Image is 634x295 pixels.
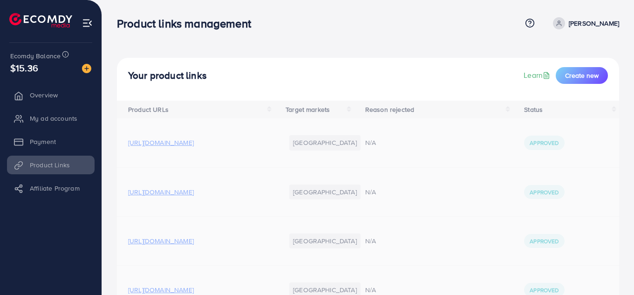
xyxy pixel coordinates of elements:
img: menu [82,18,93,28]
h3: Product links management [117,17,259,30]
span: $15.36 [10,61,38,75]
img: logo [9,13,72,27]
span: Ecomdy Balance [10,51,61,61]
h4: Your product links [128,70,207,82]
a: Learn [524,70,552,81]
a: [PERSON_NAME] [549,17,619,29]
img: image [82,64,91,73]
button: Create new [556,67,608,84]
p: [PERSON_NAME] [569,18,619,29]
span: Create new [565,71,599,80]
